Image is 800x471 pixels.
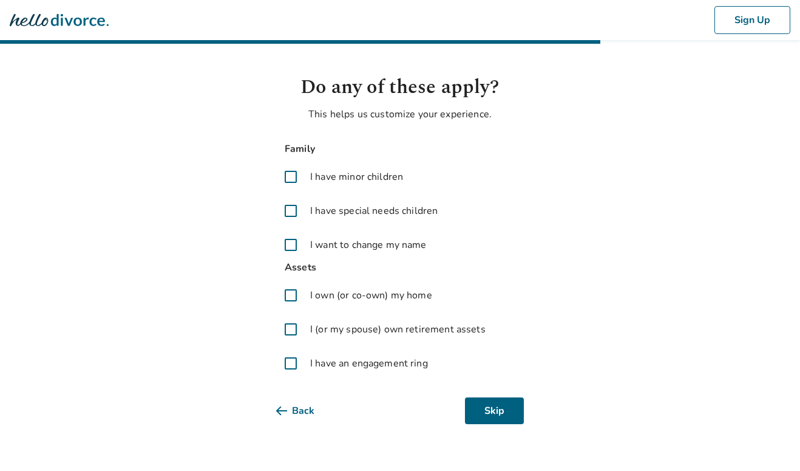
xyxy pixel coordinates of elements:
[310,238,427,252] span: I want to change my name
[310,356,428,371] span: I have an engagement ring
[276,73,524,102] h1: Do any of these apply?
[310,170,403,184] span: I have minor children
[276,141,524,157] span: Family
[714,6,790,34] button: Sign Up
[739,413,800,471] iframe: Chat Widget
[465,397,524,424] button: Skip
[276,260,524,276] span: Assets
[310,288,432,303] span: I own (or co-own) my home
[310,204,438,218] span: I have special needs children
[310,322,486,337] span: I (or my spouse) own retirement assets
[276,107,524,122] p: This helps us customize your experience.
[276,397,334,424] button: Back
